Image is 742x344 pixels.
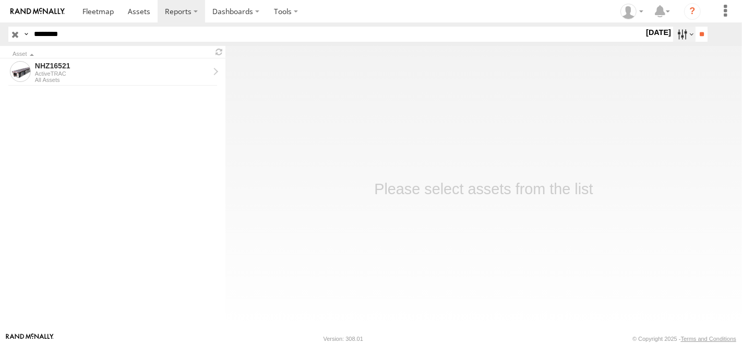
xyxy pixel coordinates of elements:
div: © Copyright 2025 - [632,336,736,342]
div: ActiveTRAC [35,70,209,77]
label: Search Query [22,27,30,42]
a: Terms and Conditions [681,336,736,342]
div: Version: 308.01 [324,336,363,342]
div: NHZ16521 - View Asset History [35,61,209,70]
label: [DATE] [644,27,673,38]
div: All Assets [35,77,209,83]
div: Zulema McIntosch [617,4,647,19]
a: Visit our Website [6,334,54,344]
span: Refresh [213,47,225,57]
label: Search Filter Options [673,27,696,42]
i: ? [684,3,701,20]
div: Click to Sort [13,52,209,57]
img: rand-logo.svg [10,8,65,15]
